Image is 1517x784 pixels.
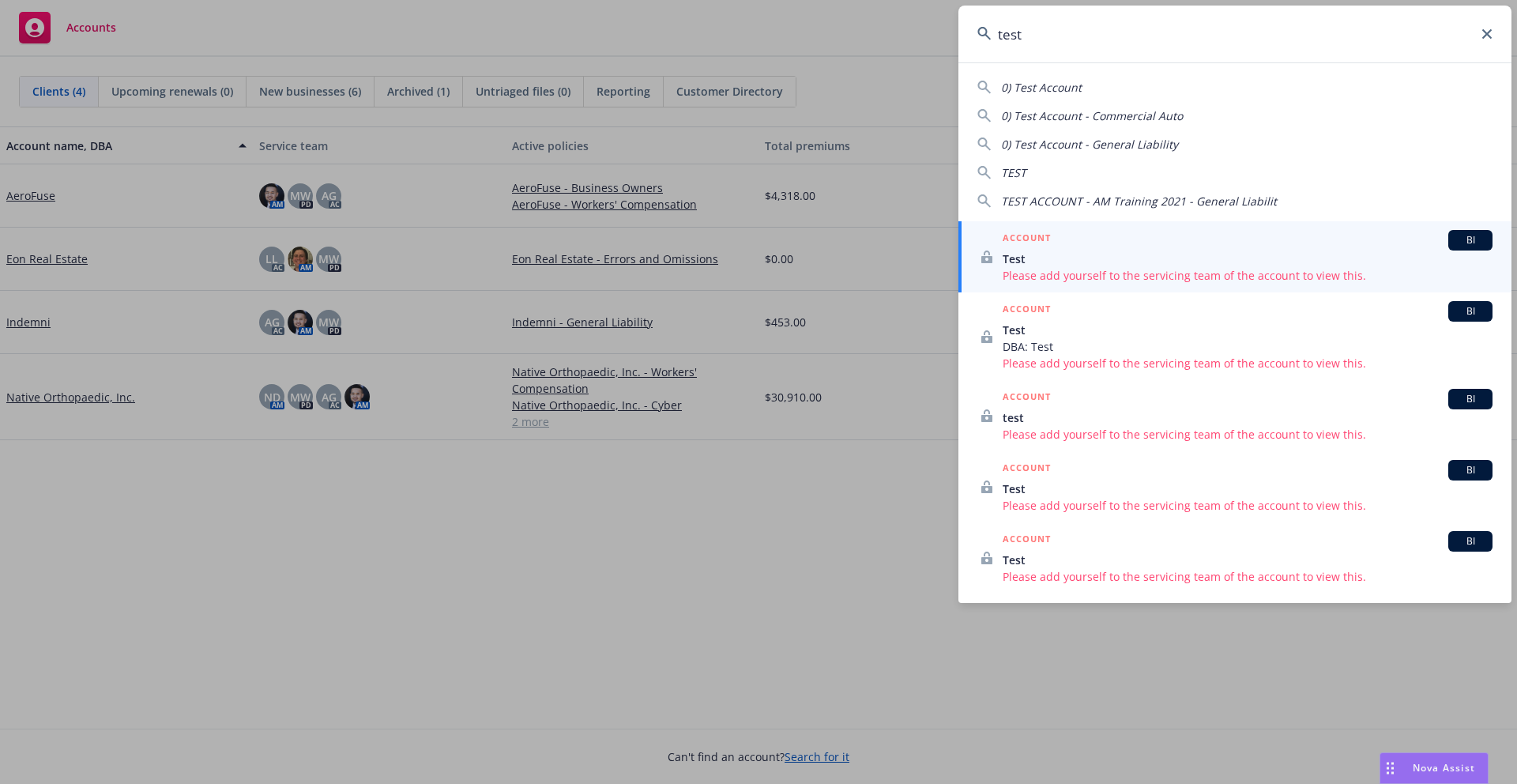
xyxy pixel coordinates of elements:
span: BI [1455,392,1486,406]
button: Nova Assist [1380,752,1489,784]
span: 0) Test Account [1001,80,1082,95]
h5: ACCOUNT [1003,531,1051,550]
span: DBA: Test [1003,338,1493,355]
span: BI [1455,463,1486,477]
h5: ACCOUNT [1003,460,1051,479]
h5: ACCOUNT [1003,230,1051,249]
span: Test [1003,481,1493,497]
a: ACCOUNTBITestDBA: TestPlease add yourself to the servicing team of the account to view this. [958,292,1511,380]
span: BI [1455,534,1486,548]
h5: ACCOUNT [1003,301,1051,320]
a: ACCOUNTBITestPlease add yourself to the servicing team of the account to view this. [958,451,1511,522]
span: test [1003,409,1493,426]
div: Drag to move [1380,753,1400,783]
span: 0) Test Account - Commercial Auto [1001,108,1183,123]
span: Test [1003,322,1493,338]
span: BI [1455,233,1486,247]
a: ACCOUNTBItestPlease add yourself to the servicing team of the account to view this. [958,380,1511,451]
span: 0) Test Account - General Liability [1001,137,1178,152]
input: Search... [958,6,1511,62]
span: Please add yourself to the servicing team of the account to view this. [1003,568,1493,585]
span: TEST [1001,165,1026,180]
span: Test [1003,251,1493,267]
span: Nova Assist [1413,761,1475,775]
span: Please add yourself to the servicing team of the account to view this. [1003,426,1493,443]
h5: ACCOUNT [1003,389,1051,408]
a: ACCOUNTBITestPlease add yourself to the servicing team of the account to view this. [958,522,1511,594]
span: BI [1455,304,1486,318]
a: ACCOUNTBITestPlease add yourself to the servicing team of the account to view this. [958,221,1511,292]
span: Please add yourself to the servicing team of the account to view this. [1003,497,1493,514]
span: TEST ACCOUNT - AM Training 2021 - General Liabilit [1001,194,1277,209]
span: Test [1003,552,1493,568]
span: Please add yourself to the servicing team of the account to view this. [1003,355,1493,371]
span: Please add yourself to the servicing team of the account to view this. [1003,267,1493,284]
